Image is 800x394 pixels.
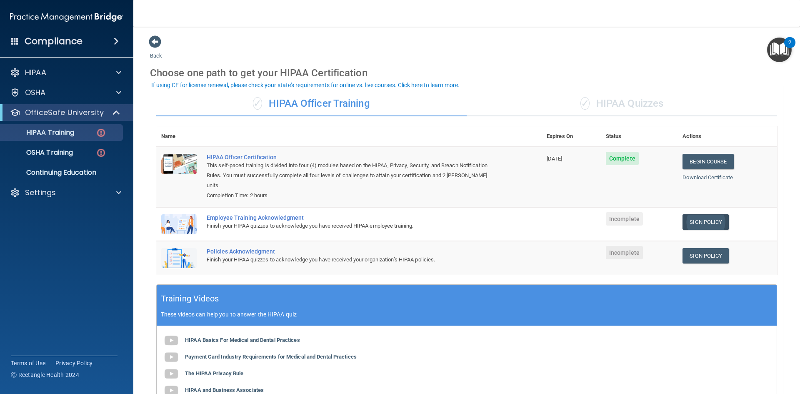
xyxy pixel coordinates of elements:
[163,349,180,366] img: gray_youtube_icon.38fcd6cc.png
[207,214,500,221] div: Employee Training Acknowledgment
[5,148,73,157] p: OSHA Training
[207,255,500,265] div: Finish your HIPAA quizzes to acknowledge you have received your organization’s HIPAA policies.
[185,370,243,376] b: The HIPAA Privacy Rule
[10,9,123,25] img: PMB logo
[151,82,460,88] div: If using CE for license renewal, please check your state's requirements for online vs. live cours...
[25,108,104,118] p: OfficeSafe University
[207,191,500,201] div: Completion Time: 2 hours
[185,354,357,360] b: Payment Card Industry Requirements for Medical and Dental Practices
[547,156,562,162] span: [DATE]
[10,188,121,198] a: Settings
[96,128,106,138] img: danger-circle.6113f641.png
[11,371,79,379] span: Ⓒ Rectangle Health 2024
[185,337,300,343] b: HIPAA Basics For Medical and Dental Practices
[150,61,783,85] div: Choose one path to get your HIPAA Certification
[253,97,262,110] span: ✓
[767,38,792,62] button: Open Resource Center, 2 new notifications
[606,212,643,226] span: Incomplete
[682,154,733,169] a: Begin Course
[207,221,500,231] div: Finish your HIPAA quizzes to acknowledge you have received HIPAA employee training.
[788,43,791,53] div: 2
[5,168,119,177] p: Continuing Education
[606,246,643,259] span: Incomplete
[682,174,733,181] a: Download Certificate
[207,248,500,255] div: Policies Acknowledgment
[150,81,461,89] button: If using CE for license renewal, please check your state's requirements for online vs. live cours...
[25,68,46,78] p: HIPAA
[10,68,121,78] a: HIPAA
[156,126,202,147] th: Name
[677,126,777,147] th: Actions
[96,148,106,158] img: danger-circle.6113f641.png
[163,332,180,349] img: gray_youtube_icon.38fcd6cc.png
[682,248,729,264] a: Sign Policy
[156,91,467,116] div: HIPAA Officer Training
[207,154,500,161] a: HIPAA Officer Certification
[185,387,264,393] b: HIPAA and Business Associates
[10,88,121,98] a: OSHA
[542,126,601,147] th: Expires On
[5,128,74,137] p: HIPAA Training
[150,43,162,59] a: Back
[10,108,121,118] a: OfficeSafe University
[55,359,93,367] a: Privacy Policy
[682,214,729,230] a: Sign Policy
[580,97,590,110] span: ✓
[467,91,777,116] div: HIPAA Quizzes
[207,161,500,191] div: This self-paced training is divided into four (4) modules based on the HIPAA, Privacy, Security, ...
[25,188,56,198] p: Settings
[163,366,180,382] img: gray_youtube_icon.38fcd6cc.png
[601,126,677,147] th: Status
[606,152,639,165] span: Complete
[161,291,219,306] h5: Training Videos
[11,359,45,367] a: Terms of Use
[25,88,46,98] p: OSHA
[161,311,772,318] p: These videos can help you to answer the HIPAA quiz
[25,35,82,47] h4: Compliance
